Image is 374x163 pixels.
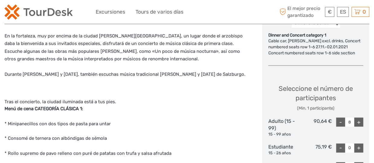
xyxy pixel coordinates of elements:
span: El mejor precio garantizado [278,5,324,18]
div: ES [337,7,349,17]
p: * Rollo supremo de pavo relleno con puré de patatas con trufa y salsa afrutada [5,150,250,158]
span: 0 [362,9,367,15]
div: 75,19 € [300,144,332,156]
img: 2254-3441b4b5-4e5f-4d00-b396-31f1d84a6ebf_logo_small.png [5,5,73,20]
p: * Consomé de ternera con albóndigas de sémola [5,135,250,143]
div: Adulto (15 - 99) [268,118,300,138]
a: Excursiones [96,8,125,16]
span: € [328,9,332,15]
p: * Minipanecillos con dos tipos de pasta para untar [5,120,250,128]
p: We're away right now. Please check back later! [8,11,68,15]
div: 15 - 26 años [268,151,300,156]
div: - [336,144,345,153]
a: Tours de varios días [136,8,184,16]
div: (Min. 1 participante) [268,105,363,111]
div: Estudiante [268,144,300,156]
div: Dinner and Concert category 1 [268,32,363,38]
div: Cable car, [PERSON_NAME] excl. drinks, Concert numbered seats row 1-6 27.11.-02.01.2021 Concert n... [268,38,363,56]
div: + [354,118,363,127]
button: Open LiveChat chat widget [69,9,77,17]
div: - [336,118,345,127]
div: + [354,144,363,153]
strong: Menú de cena CATEGORÍA CLÁSICA 1: [5,106,83,111]
div: 15 - 99 años [268,132,300,138]
div: 90,64 € [300,118,332,138]
div: Seleccione el número de participantes [268,84,363,111]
